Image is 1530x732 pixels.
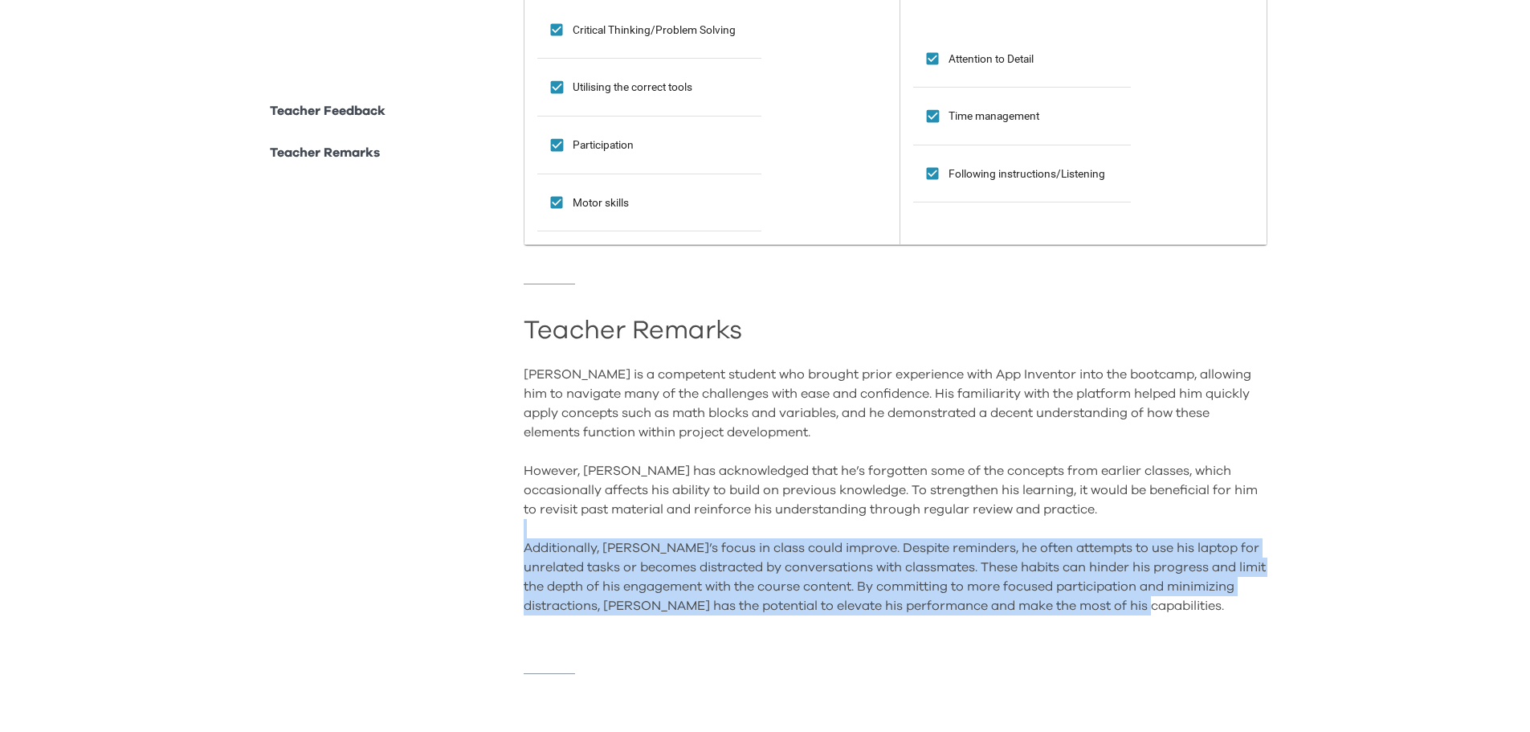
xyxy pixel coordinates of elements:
[949,166,1105,182] span: Following instructions/Listening
[949,51,1034,67] span: Attention to Detail
[573,194,629,211] span: Motor skills
[573,22,736,39] span: Critical Thinking/Problem Solving
[573,79,692,96] span: Utilising the correct tools
[270,101,386,121] p: Teacher Feedback
[270,143,380,162] p: Teacher Remarks
[949,108,1039,125] span: Time management
[573,137,634,153] span: Participation
[524,365,1267,635] div: [PERSON_NAME] is a competent student who brought prior experience with App Inventor into the boot...
[524,323,1267,339] h2: Teacher Remarks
